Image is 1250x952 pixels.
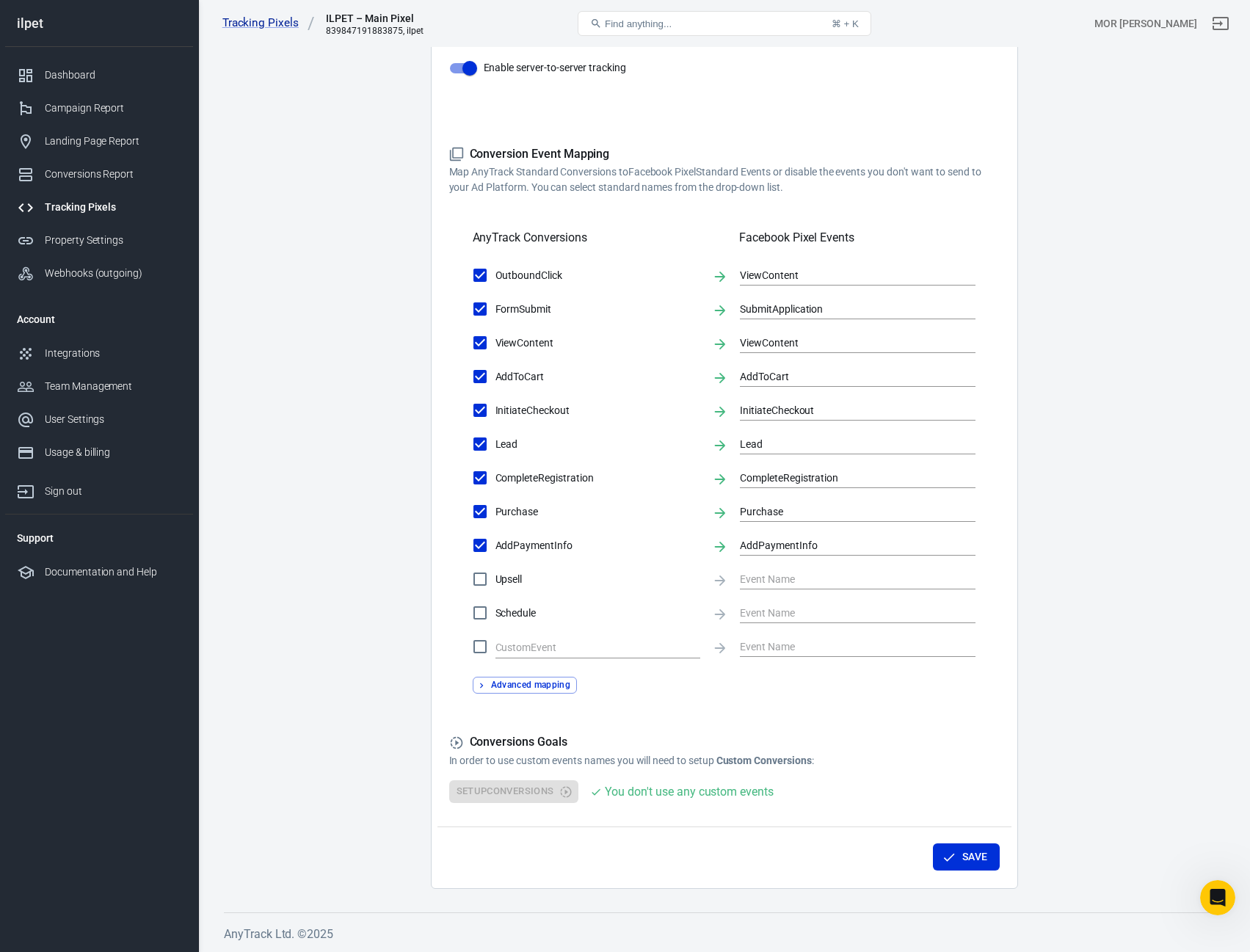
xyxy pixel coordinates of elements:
[224,925,1224,943] h6: AnyTrack Ltd. © 2025
[12,177,232,298] div: Your pixel is connected
[5,224,193,257] a: Property Settings
[5,92,193,125] a: Campaign Report
[230,6,258,34] button: Home
[740,502,953,520] input: Event Name
[36,109,117,121] b: under 2 hours
[326,26,423,36] div: 839847191883875, ilpet
[45,379,181,394] div: Team Management
[63,146,250,159] div: joined the conversation
[484,60,626,76] span: Enable server-to-server tracking
[5,17,193,30] div: ilpet
[1094,16,1197,32] div: Account id: MBZuPSxE
[495,538,700,553] span: AddPaymentInfo
[63,148,145,158] b: [PERSON_NAME]
[45,484,181,499] div: Sign out
[45,134,181,149] div: Landing Page Report
[473,230,587,245] h5: AnyTrack Conversions
[5,158,193,191] a: Conversions Report
[250,475,275,498] button: Send a message…
[70,481,81,493] button: Upload attachment
[23,29,229,87] div: You’ll get replies here and in your email: ✉️
[5,403,193,436] a: User Settings
[5,520,193,556] li: Support
[23,94,229,123] div: Our usual reply time 🕒
[45,445,181,460] div: Usage & billing
[495,606,700,621] span: Schedule
[495,504,700,520] span: Purchase
[740,435,953,453] input: Event Name
[605,18,672,29] span: Find anything...
[605,782,773,801] div: You don't use any custom events
[739,230,975,245] h5: Facebook Pixel Events
[44,145,59,160] img: Profile image for Jose
[5,302,193,337] li: Account
[45,564,181,580] div: Documentation and Help
[23,59,140,85] b: [EMAIL_ADDRESS][DOMAIN_NAME]
[495,268,700,283] span: OutboundClick
[1203,6,1238,41] a: Sign out
[222,15,315,31] a: Tracking Pixels
[1200,880,1235,915] iframe: Intercom live chat
[5,125,193,158] a: Landing Page Report
[495,639,678,657] input: Clear
[495,369,700,385] span: AddToCart
[12,299,282,495] div: Jose says…
[12,177,282,299] div: Jose says…
[5,370,193,403] a: Team Management
[23,481,34,493] button: Emoji picker
[23,186,220,200] div: Your pixel is connected
[5,469,193,508] a: Sign out
[449,147,1000,162] h5: Conversion Event Mapping
[495,302,700,317] span: FormSubmit
[45,101,181,116] div: Campaign Report
[71,7,167,18] h1: [PERSON_NAME]
[12,299,241,468] div: What are you getting on the Events Manager overview?​
[495,470,700,486] span: CompleteRegistration
[495,403,700,418] span: InitiateCheckout
[495,572,700,587] span: Upsell
[45,68,181,83] div: Dashboard
[740,603,953,622] input: Event Name
[71,18,137,33] p: Active 6h ago
[740,266,953,284] input: Event Name
[12,21,282,144] div: AnyTrack says…
[45,412,181,427] div: User Settings
[5,59,193,92] a: Dashboard
[495,335,700,351] span: ViewContent
[5,257,193,290] a: Webhooks (outgoing)
[45,167,181,182] div: Conversions Report
[740,333,953,352] input: Event Name
[45,200,181,215] div: Tracking Pixels
[933,843,1000,871] button: Save
[258,6,284,32] div: Close
[23,308,229,366] div: What are you getting on the Events Manager overview? ​
[12,450,281,475] textarea: Message…
[45,346,181,361] div: Integrations
[495,437,700,452] span: Lead
[10,6,37,34] button: go back
[449,753,1000,768] p: In order to use custom events names you will need to setup :
[45,233,181,248] div: Property Settings
[12,143,282,177] div: Jose says…
[93,481,105,493] button: Start recording
[5,191,193,224] a: Tracking Pixels
[740,536,953,554] input: Event Name
[449,164,1000,195] p: Map AnyTrack Standard Conversions to Facebook Pixel Standard Events or disable the events you don...
[12,21,241,132] div: You’ll get replies here and in your email:✉️[EMAIL_ADDRESS][DOMAIN_NAME]Our usual reply time🕒unde...
[5,436,193,469] a: Usage & billing
[449,735,1000,750] h5: Conversions Goals
[578,11,871,36] button: Find anything...⌘ + K
[5,337,193,370] a: Integrations
[740,401,953,419] input: Event Name
[473,677,578,694] button: Advanced mapping
[740,299,953,318] input: Event Name
[832,18,859,29] div: ⌘ + K
[326,11,423,26] div: ILPET – Main Pixel
[740,637,953,655] input: Event Name
[740,570,953,588] input: Event Name
[46,481,58,493] button: Gif picker
[42,8,65,32] img: Profile image for Jose
[740,468,953,487] input: Event Name
[716,755,812,766] strong: Custom Conversions
[45,266,181,281] div: Webhooks (outgoing)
